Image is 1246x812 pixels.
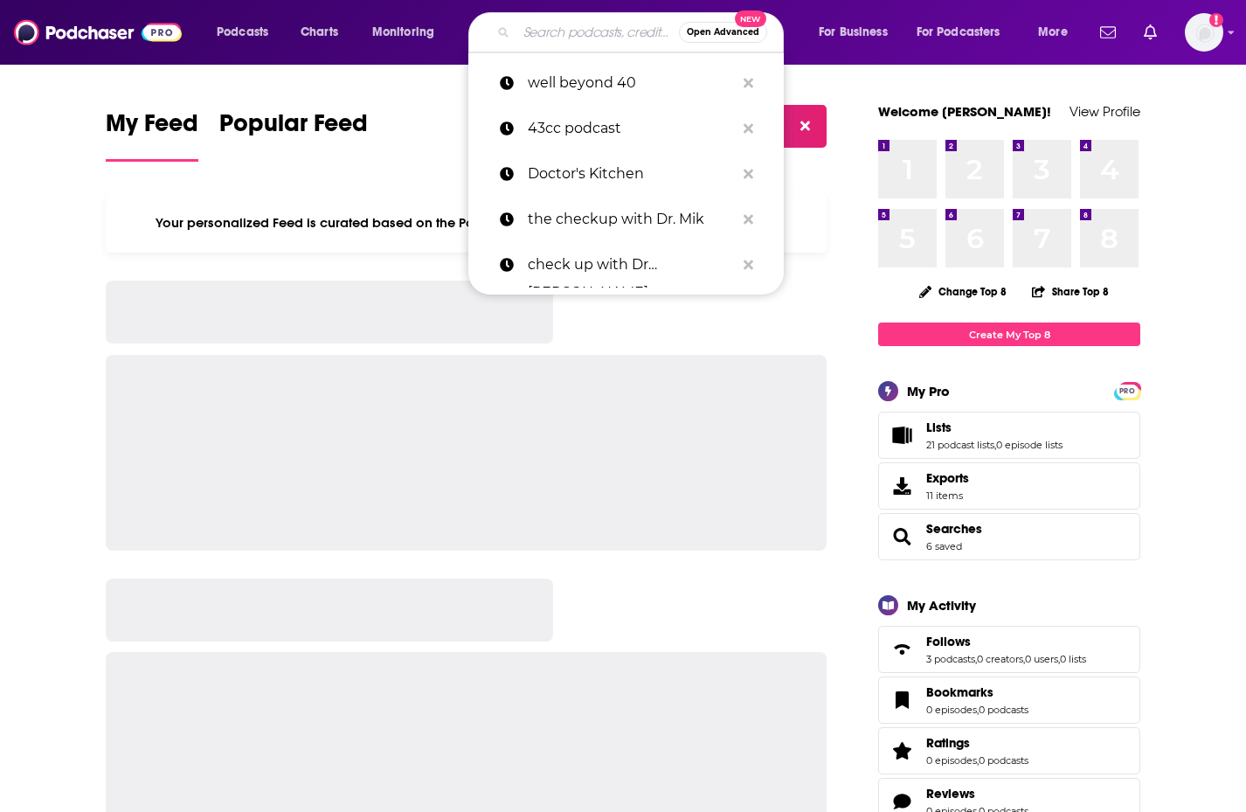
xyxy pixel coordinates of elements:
a: My Feed [106,108,198,162]
a: 43cc podcast [468,106,784,151]
span: Ratings [878,727,1140,774]
button: Change Top 8 [909,281,1017,302]
span: Lists [926,420,952,435]
a: Searches [926,521,982,537]
span: Popular Feed [219,108,368,149]
p: well beyond 40 [528,60,735,106]
span: My Feed [106,108,198,149]
span: Monitoring [372,20,434,45]
svg: Add a profile image [1209,13,1223,27]
span: Podcasts [217,20,268,45]
button: Show profile menu [1185,13,1223,52]
a: 0 users [1025,653,1058,665]
span: Searches [878,513,1140,560]
a: Follows [926,634,1086,649]
span: , [977,754,979,767]
span: Bookmarks [926,684,993,700]
a: PRO [1117,384,1138,397]
a: View Profile [1069,103,1140,120]
span: PRO [1117,385,1138,398]
p: Doctor's Kitchen [528,151,735,197]
p: 43cc podcast [528,106,735,151]
span: More [1038,20,1068,45]
a: 21 podcast lists [926,439,994,451]
div: My Activity [907,597,976,614]
button: Share Top 8 [1031,274,1110,309]
a: 0 lists [1060,653,1086,665]
div: Search podcasts, credits, & more... [485,12,800,52]
span: Logged in as megcassidy [1185,13,1223,52]
a: well beyond 40 [468,60,784,106]
a: 0 episodes [926,754,977,767]
a: Show notifications dropdown [1093,17,1123,47]
a: 0 podcasts [979,704,1028,716]
img: Podchaser - Follow, Share and Rate Podcasts [14,16,182,49]
div: Your personalized Feed is curated based on the Podcasts, Creators, Users, and Lists that you Follow. [106,193,827,253]
p: the checkup with Dr. Mik [528,197,735,242]
a: Reviews [926,786,1028,802]
a: Bookmarks [884,688,919,712]
span: , [975,653,977,665]
a: Popular Feed [219,108,368,162]
a: Charts [289,18,349,46]
button: open menu [360,18,457,46]
a: Create My Top 8 [878,323,1140,346]
span: Reviews [926,786,975,802]
a: Doctor's Kitchen [468,151,784,197]
span: New [735,10,766,27]
a: Welcome [PERSON_NAME]! [878,103,1051,120]
span: 11 items [926,489,969,502]
span: Bookmarks [878,677,1140,724]
span: , [1058,653,1060,665]
span: Follows [878,626,1140,673]
a: 0 episode lists [996,439,1063,451]
span: Open Advanced [687,28,759,37]
div: My Pro [907,383,950,399]
span: Exports [926,470,969,486]
a: the checkup with Dr. Mik [468,197,784,242]
button: Open AdvancedNew [679,22,767,43]
button: open menu [204,18,291,46]
a: Ratings [926,735,1028,751]
a: 0 podcasts [979,754,1028,767]
p: check up with Dr mike [528,242,735,288]
span: Follows [926,634,971,649]
a: Exports [878,462,1140,510]
a: 0 creators [977,653,1023,665]
span: Lists [878,412,1140,459]
span: For Business [819,20,888,45]
span: , [977,704,979,716]
a: Follows [884,637,919,662]
a: 3 podcasts [926,653,975,665]
a: 6 saved [926,540,962,552]
span: For Podcasters [917,20,1000,45]
a: Searches [884,524,919,549]
span: , [1023,653,1025,665]
a: Ratings [884,739,919,763]
a: Show notifications dropdown [1137,17,1164,47]
span: , [994,439,996,451]
span: Exports [884,474,919,498]
button: open menu [806,18,910,46]
button: open menu [1026,18,1090,46]
span: Ratings [926,735,970,751]
span: Charts [301,20,338,45]
img: User Profile [1185,13,1223,52]
a: Lists [926,420,1063,435]
button: open menu [905,18,1026,46]
a: check up with Dr [PERSON_NAME] [468,242,784,288]
a: Bookmarks [926,684,1028,700]
input: Search podcasts, credits, & more... [516,18,679,46]
a: 0 episodes [926,704,977,716]
a: Lists [884,423,919,448]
